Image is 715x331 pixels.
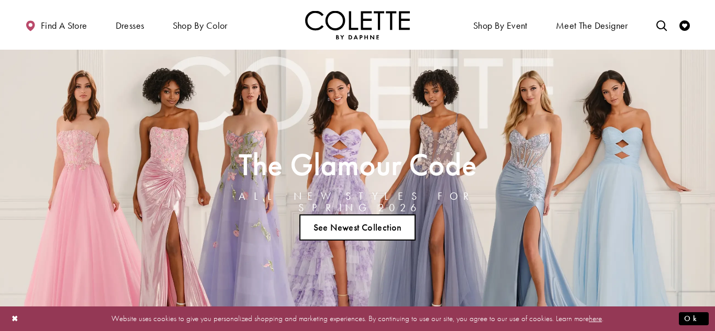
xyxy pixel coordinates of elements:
[589,313,602,324] a: here
[206,150,509,179] h2: The Glamour Code
[6,310,24,328] button: Close Dialog
[203,210,512,245] ul: Slider Links
[206,190,509,213] h4: ALL NEW STYLES FOR SPRING 2026
[679,312,709,325] button: Submit Dialog
[75,312,640,326] p: Website uses cookies to give you personalized shopping and marketing experiences. By continuing t...
[299,214,416,241] a: See Newest Collection The Glamour Code ALL NEW STYLES FOR SPRING 2026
